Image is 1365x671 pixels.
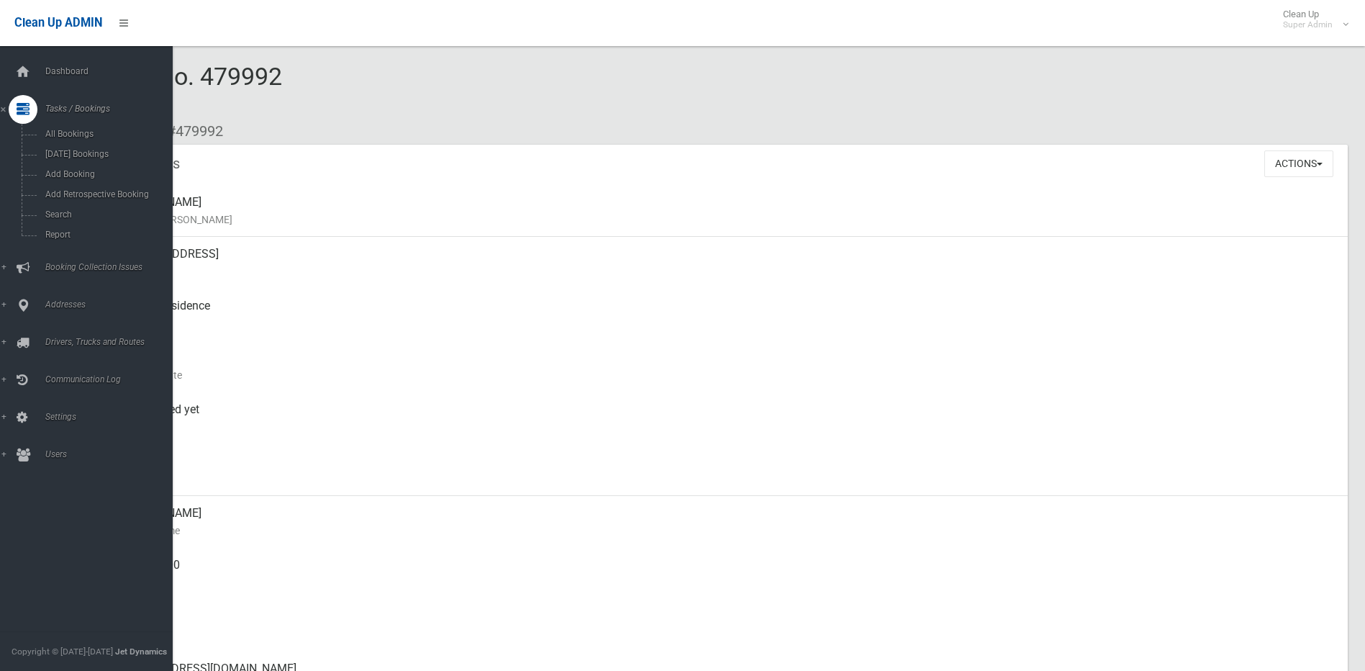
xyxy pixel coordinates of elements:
span: Clean Up [1276,9,1347,30]
span: [DATE] Bookings [41,149,171,159]
li: #479992 [157,118,223,145]
div: [DATE] [115,444,1336,496]
small: Zone [115,470,1336,487]
div: None given [115,600,1336,652]
div: [PERSON_NAME] [115,185,1336,237]
small: Name of [PERSON_NAME] [115,211,1336,228]
button: Actions [1264,150,1333,177]
span: Addresses [41,300,183,310]
span: Add Booking [41,169,171,179]
div: [PERSON_NAME] [115,496,1336,548]
span: Booking Collection Issues [41,262,183,272]
div: [STREET_ADDRESS] [115,237,1336,289]
span: Search [41,210,171,220]
span: Copyright © [DATE]-[DATE] [12,647,113,657]
span: Settings [41,412,183,422]
div: Front of Residence [115,289,1336,341]
span: Clean Up ADMIN [14,16,102,30]
div: [DATE] [115,341,1336,392]
span: Communication Log [41,374,183,384]
small: Address [115,263,1336,280]
div: 0410181600 [115,548,1336,600]
small: Contact Name [115,522,1336,539]
span: Tasks / Bookings [41,104,183,114]
small: Collection Date [115,366,1336,384]
span: Booking No. 479992 [63,62,282,118]
span: Add Retrospective Booking [41,189,171,199]
small: Pickup Point [115,315,1336,332]
small: Landline [115,626,1336,643]
small: Collected At [115,418,1336,436]
small: Mobile [115,574,1336,591]
strong: Jet Dynamics [115,647,167,657]
span: Drivers, Trucks and Routes [41,337,183,347]
span: Report [41,230,171,240]
span: Users [41,449,183,459]
span: All Bookings [41,129,171,139]
small: Super Admin [1283,19,1333,30]
span: Dashboard [41,66,183,76]
div: Not collected yet [115,392,1336,444]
